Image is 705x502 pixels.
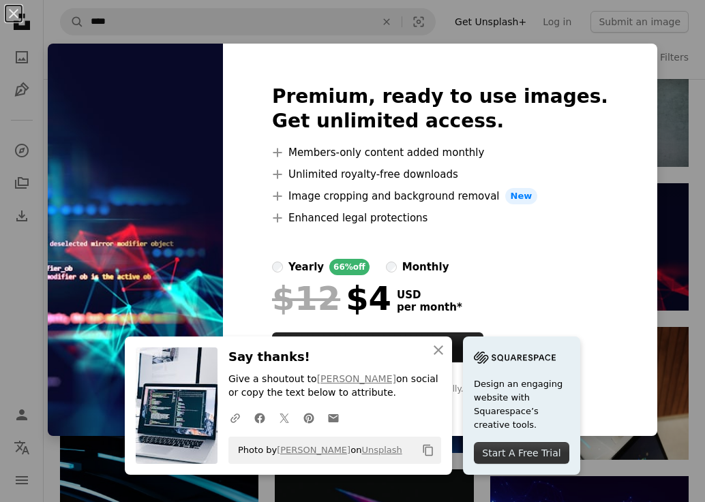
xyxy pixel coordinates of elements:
[247,404,272,431] a: Share on Facebook
[288,259,324,275] div: yearly
[48,44,223,436] img: premium_photo-1661877737564-3dfd7282efcb
[463,336,580,475] a: Design an engaging website with Squarespace’s creative tools.Start A Free Trial
[361,445,402,455] a: Unsplash
[272,332,483,362] button: GetUnsplash+
[272,262,283,272] input: yearly66%off
[321,404,346,431] a: Share over email
[277,445,350,455] a: [PERSON_NAME]
[317,373,396,384] a: [PERSON_NAME]
[231,439,402,461] span: Photo by on
[228,347,441,367] h3: Say thanks!
[272,404,297,431] a: Share on Twitter
[272,281,340,316] span: $12
[272,210,608,226] li: Enhanced legal protections
[297,404,321,431] a: Share on Pinterest
[505,188,538,204] span: New
[329,259,370,275] div: 66% off
[386,262,397,272] input: monthly
[474,377,569,432] span: Design an engaging website with Squarespace’s creative tools.
[397,301,462,313] span: per month *
[417,439,440,462] button: Copy to clipboard
[272,144,608,161] li: Members-only content added monthly
[397,289,462,301] span: USD
[272,84,608,134] h2: Premium, ready to use images. Get unlimited access.
[272,188,608,204] li: Image cropping and background removal
[474,347,556,368] img: file-1705255347840-230a6ab5bca9image
[402,259,449,275] div: monthly
[228,373,441,400] p: Give a shoutout to on social or copy the text below to attribute.
[474,442,569,464] div: Start A Free Trial
[272,281,391,316] div: $4
[272,166,608,183] li: Unlimited royalty-free downloads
